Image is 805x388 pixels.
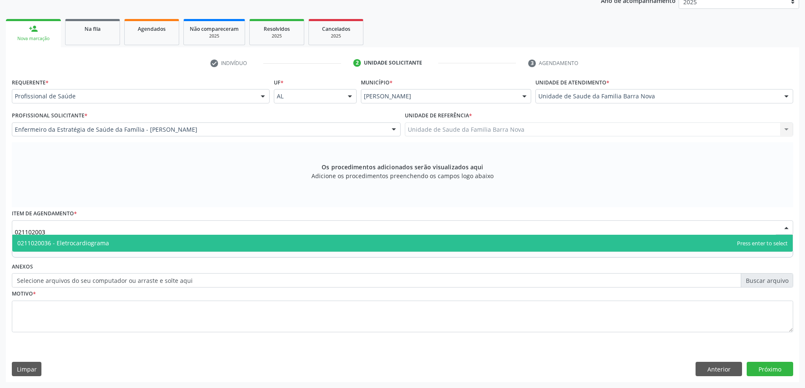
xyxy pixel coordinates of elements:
[315,33,357,39] div: 2025
[361,76,393,89] label: Município
[535,76,609,89] label: Unidade de atendimento
[405,109,472,122] label: Unidade de referência
[747,362,793,376] button: Próximo
[190,33,239,39] div: 2025
[12,260,33,274] label: Anexos
[12,288,36,301] label: Motivo
[17,239,109,247] span: 0211020036 - Eletrocardiograma
[311,171,494,180] span: Adicione os procedimentos preenchendo os campos logo abaixo
[274,76,284,89] label: UF
[264,25,290,33] span: Resolvidos
[322,25,350,33] span: Cancelados
[12,76,49,89] label: Requerente
[12,207,77,220] label: Item de agendamento
[15,92,252,100] span: Profissional de Saúde
[12,109,87,122] label: Profissional Solicitante
[138,25,166,33] span: Agendados
[538,92,776,100] span: Unidade de Saude da Familia Barra Nova
[277,92,340,100] span: AL
[322,163,483,171] span: Os procedimentos adicionados serão visualizados aqui
[15,223,776,240] input: Buscar por procedimento
[85,25,101,33] span: Na fila
[15,125,383,134] span: Enfermeiro da Estratégia de Saúde da Família - [PERSON_NAME]
[256,33,298,39] div: 2025
[12,35,55,42] div: Nova marcação
[353,59,361,67] div: 2
[364,92,514,100] span: [PERSON_NAME]
[190,25,239,33] span: Não compareceram
[12,362,41,376] button: Limpar
[29,24,38,33] div: person_add
[364,59,422,67] div: Unidade solicitante
[696,362,742,376] button: Anterior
